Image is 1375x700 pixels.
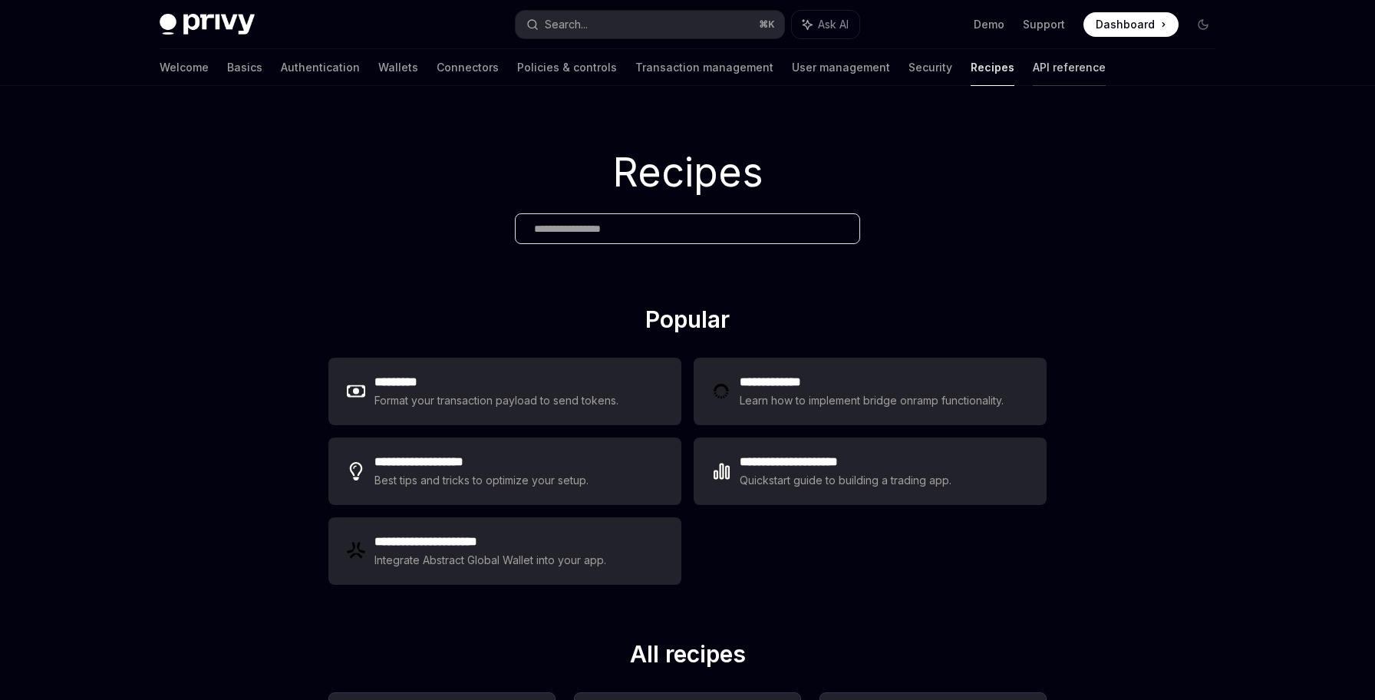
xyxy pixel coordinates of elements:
a: Wallets [378,49,418,86]
a: Policies & controls [517,49,617,86]
span: Ask AI [818,17,849,32]
div: Best tips and tricks to optimize your setup. [374,471,591,490]
div: Format your transaction payload to send tokens. [374,391,619,410]
div: Integrate Abstract Global Wallet into your app. [374,551,608,570]
a: **** **** ***Learn how to implement bridge onramp functionality. [694,358,1047,425]
button: Search...⌘K [516,11,784,38]
a: Basics [227,49,262,86]
span: ⌘ K [759,18,775,31]
a: **** ****Format your transaction payload to send tokens. [328,358,681,425]
div: Learn how to implement bridge onramp functionality. [740,391,1008,410]
a: Security [908,49,952,86]
a: User management [792,49,890,86]
a: Welcome [160,49,209,86]
button: Toggle dark mode [1191,12,1215,37]
h2: Popular [328,305,1047,339]
button: Ask AI [792,11,859,38]
span: Dashboard [1096,17,1155,32]
a: Authentication [281,49,360,86]
a: Support [1023,17,1065,32]
a: Dashboard [1083,12,1179,37]
a: Transaction management [635,49,773,86]
a: Connectors [437,49,499,86]
img: dark logo [160,14,255,35]
div: Quickstart guide to building a trading app. [740,471,952,490]
h2: All recipes [328,640,1047,674]
div: Search... [545,15,588,34]
a: Recipes [971,49,1014,86]
a: Demo [974,17,1004,32]
a: API reference [1033,49,1106,86]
